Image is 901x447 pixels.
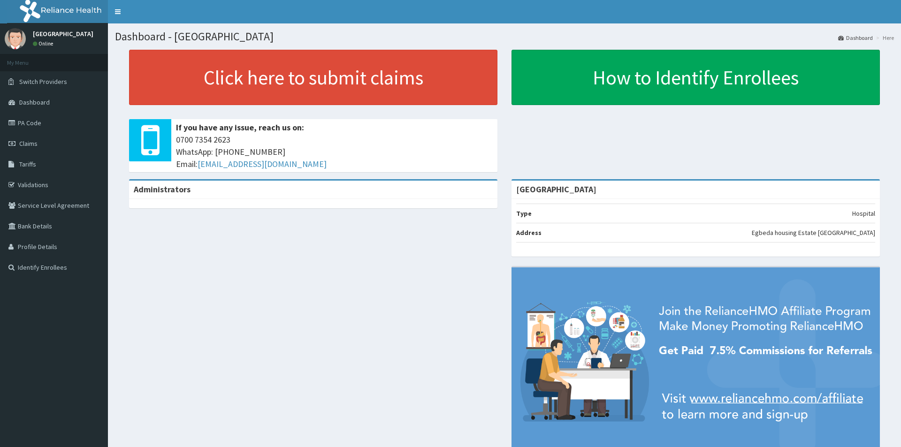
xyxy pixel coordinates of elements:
a: Click here to submit claims [129,50,497,105]
b: If you have any issue, reach us on: [176,122,304,133]
p: Hospital [852,209,875,218]
span: Dashboard [19,98,50,106]
a: [EMAIL_ADDRESS][DOMAIN_NAME] [198,159,327,169]
b: Administrators [134,184,191,195]
span: Claims [19,139,38,148]
b: Type [516,209,532,218]
p: [GEOGRAPHIC_DATA] [33,30,93,37]
li: Here [874,34,894,42]
span: 0700 7354 2623 WhatsApp: [PHONE_NUMBER] Email: [176,134,493,170]
a: Dashboard [838,34,873,42]
a: Online [33,40,55,47]
b: Address [516,228,542,237]
span: Tariffs [19,160,36,168]
p: Egbeda housing Estate [GEOGRAPHIC_DATA] [752,228,875,237]
strong: [GEOGRAPHIC_DATA] [516,184,596,195]
h1: Dashboard - [GEOGRAPHIC_DATA] [115,30,894,43]
span: Switch Providers [19,77,67,86]
a: How to Identify Enrollees [512,50,880,105]
img: User Image [5,28,26,49]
